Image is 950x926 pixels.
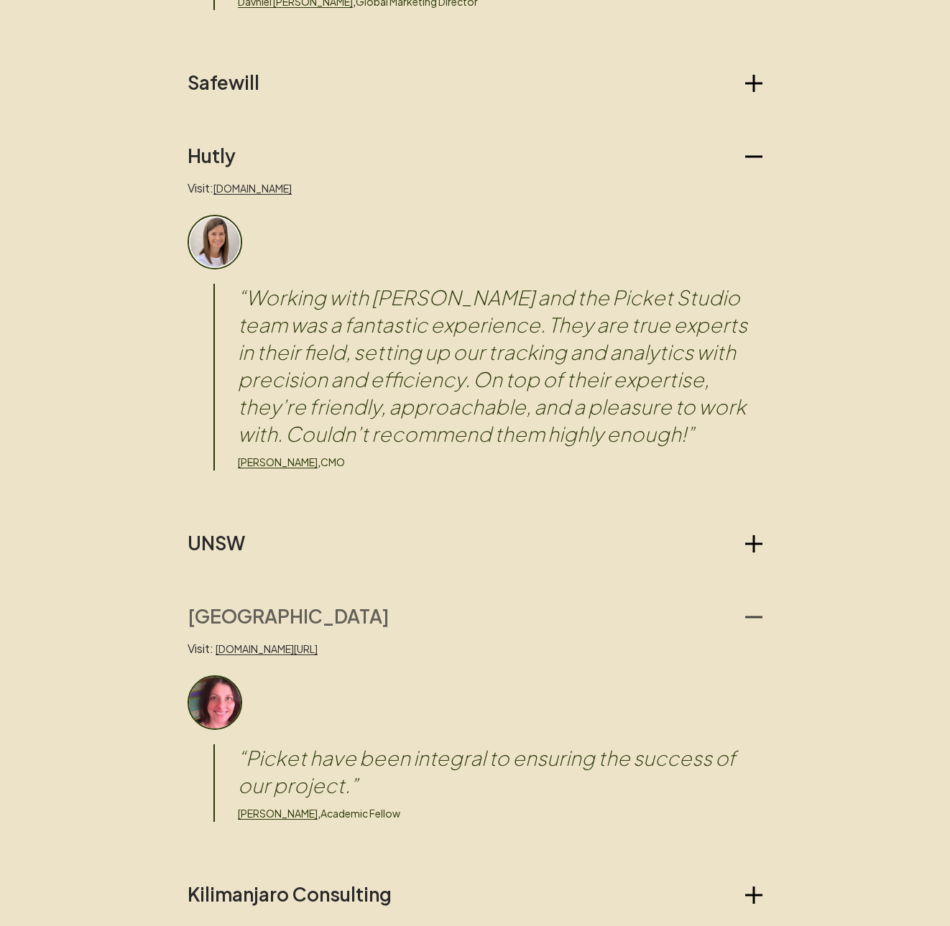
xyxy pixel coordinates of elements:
[188,883,762,906] button: Kilimanjaro Consulting
[320,805,400,821] p: Academic Fellow
[238,805,762,822] div: ,
[216,642,318,655] a: [DOMAIN_NAME][URL]
[238,284,762,448] blockquote: “ Working with [PERSON_NAME] and the Picket Studio team was a fantastic experience. They are true...
[213,182,292,195] a: [DOMAIN_NAME]
[188,883,392,906] h2: Kilimanjaro Consulting
[188,179,762,198] p: Visit:
[188,628,762,822] div: [GEOGRAPHIC_DATA]
[188,639,762,658] p: Visit:
[188,71,762,94] button: Safewill
[188,532,762,555] button: UNSW
[188,532,245,555] h2: UNSW
[320,454,345,470] p: CMO
[195,892,755,926] iframe: Netlify Drawer
[238,453,762,471] div: ,
[238,807,318,820] a: [PERSON_NAME]
[238,744,762,799] blockquote: “ Picket have been integral to ensuring the success of our project. ”
[188,71,259,94] h2: Safewill
[188,144,236,167] h2: Hutly
[188,605,762,628] button: [GEOGRAPHIC_DATA]
[188,605,389,628] h2: [GEOGRAPHIC_DATA]
[238,455,318,468] a: [PERSON_NAME]
[188,167,762,471] div: Hutly
[188,144,762,167] button: Hutly
[188,215,242,269] img: Client headshot
[188,675,242,730] img: Client headshot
